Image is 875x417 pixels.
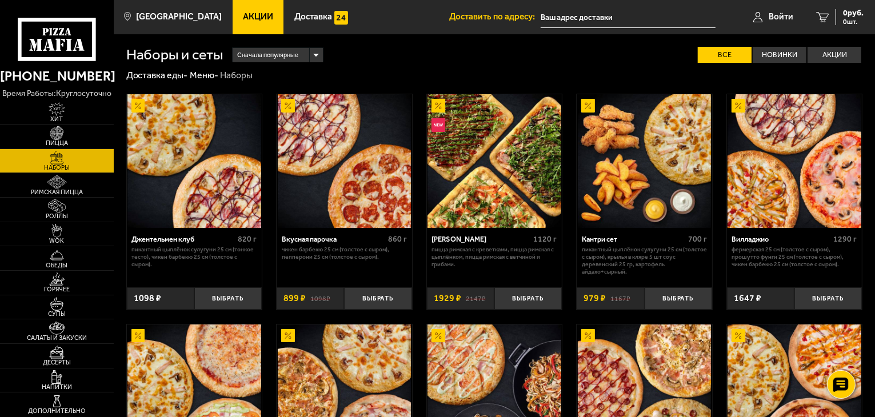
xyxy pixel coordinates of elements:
label: Новинки [753,47,806,63]
span: 899 ₽ [283,294,306,303]
span: [GEOGRAPHIC_DATA] [136,13,222,21]
span: 1290 г [834,234,857,244]
img: 15daf4d41897b9f0e9f617042186c801.svg [334,11,348,25]
span: 0 шт. [843,18,864,25]
img: Акционный [131,329,145,343]
span: 860 г [388,234,407,244]
span: 979 ₽ [584,294,606,303]
button: Выбрать [344,287,411,310]
label: Все [698,47,752,63]
div: Кантри сет [582,235,685,243]
div: Вкусная парочка [282,235,385,243]
img: Акционный [431,329,445,343]
s: 1167 ₽ [610,294,630,303]
span: 1647 ₽ [734,294,761,303]
a: Доставка еды- [126,70,188,81]
img: Вилладжио [728,94,861,228]
span: 820 г [238,234,257,244]
span: 1120 г [534,234,557,244]
span: 700 г [688,234,707,244]
label: Акции [808,47,861,63]
span: 0 руб. [843,9,864,17]
img: Акционный [581,99,595,113]
button: Выбрать [194,287,262,310]
img: Акционный [581,329,595,343]
s: 1098 ₽ [310,294,330,303]
span: Сначала популярные [237,47,298,64]
div: Наборы [220,70,253,82]
a: АкционныйНовинкаМама Миа [427,94,562,228]
p: Пикантный цыплёнок сулугуни 25 см (толстое с сыром), крылья в кляре 5 шт соус деревенский 25 гр, ... [582,246,707,275]
img: Джентельмен клуб [127,94,261,228]
img: Акционный [431,99,445,113]
button: Выбрать [645,287,712,310]
img: Мама Миа [427,94,561,228]
img: Акционный [732,99,745,113]
div: Джентельмен клуб [131,235,235,243]
a: АкционныйКантри сет [577,94,712,228]
input: Ваш адрес доставки [541,7,716,28]
img: Акционный [131,99,145,113]
p: Пикантный цыплёнок сулугуни 25 см (тонкое тесто), Чикен Барбекю 25 см (толстое с сыром). [131,246,257,268]
span: Доставка [294,13,332,21]
p: Фермерская 25 см (толстое с сыром), Прошутто Фунги 25 см (толстое с сыром), Чикен Барбекю 25 см (... [732,246,857,268]
div: [PERSON_NAME] [431,235,530,243]
img: Акционный [281,329,295,343]
span: Акции [243,13,273,21]
button: Выбрать [494,287,562,310]
button: Выбрать [794,287,862,310]
img: Вкусная парочка [278,94,411,228]
div: Вилладжио [732,235,830,243]
span: Войти [769,13,793,21]
a: Меню- [190,70,218,81]
span: 1929 ₽ [434,294,461,303]
img: Акционный [281,99,295,113]
h1: Наборы и сеты [126,47,223,62]
img: Новинка [431,118,445,132]
p: Чикен Барбекю 25 см (толстое с сыром), Пепперони 25 см (толстое с сыром). [282,246,407,261]
span: Доставить по адресу: [449,13,541,21]
p: Пицца Римская с креветками, Пицца Римская с цыплёнком, Пицца Римская с ветчиной и грибами. [431,246,557,268]
a: АкционныйВилладжио [727,94,862,228]
a: АкционныйВкусная парочка [277,94,412,228]
s: 2147 ₽ [466,294,486,303]
a: АкционныйДжентельмен клуб [127,94,262,228]
img: Акционный [732,329,745,343]
img: Кантри сет [578,94,712,228]
span: 1098 ₽ [134,294,161,303]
